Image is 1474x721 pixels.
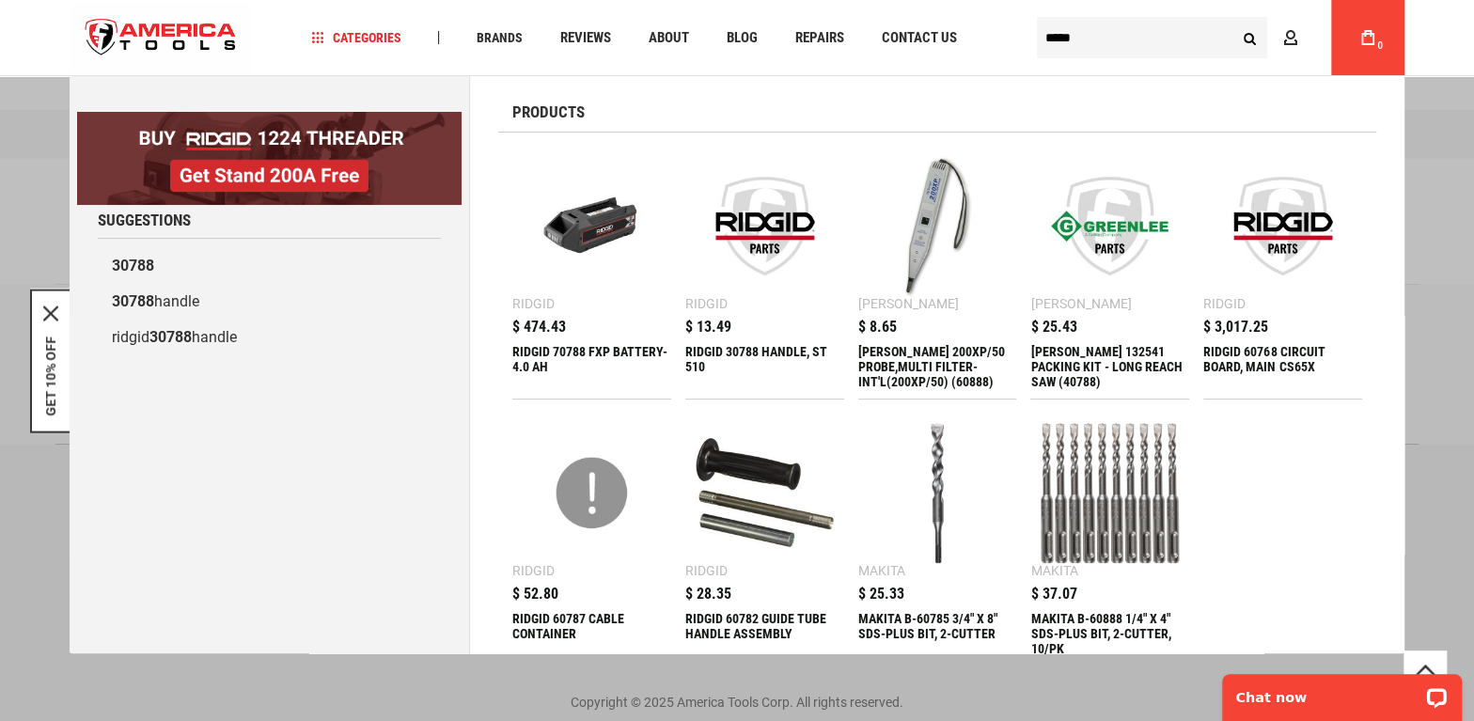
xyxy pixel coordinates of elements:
span: $ 474.43 [512,320,566,335]
a: Reviews [552,25,619,51]
span: Suggestions [98,212,191,228]
a: RIDGID 60787 CABLE CONTAINER Ridgid $ 52.80 RIDGID 60787 CABLE CONTAINER [512,414,671,666]
div: Greenlee 200XP/50 PROBE,MULTI FILTER-INT'L(200XP/50) (60888) [858,344,1017,389]
span: $ 3,017.25 [1203,320,1268,335]
svg: close icon [43,306,58,321]
div: Makita [1030,564,1077,577]
img: RIDGID 60787 CABLE CONTAINER [522,423,662,563]
a: Greenlee 200XP/50 PROBE,MULTI FILTER-INT'L(200XP/50) (60888) [PERSON_NAME] $ 8.65 [PERSON_NAME] 2... [858,147,1017,399]
span: Reviews [560,31,611,45]
span: $ 25.33 [858,587,904,602]
button: GET 10% OFF [43,336,58,415]
a: Repairs [787,25,853,51]
div: MAKITA B-60785 3/4 [858,611,1017,656]
a: Brands [468,25,531,51]
div: RIDGID 60787 CABLE CONTAINER [512,611,671,656]
a: MAKITA B-60785 3/4 Makita $ 25.33 MAKITA B-60785 3/4" X 8" SDS-PLUS BIT, 2-CUTTER [858,414,1017,666]
a: Blog [718,25,766,51]
div: Makita [858,564,905,577]
a: BOGO: Buy RIDGID® 1224 Threader, Get Stand 200A Free! [77,112,462,126]
span: $ 37.07 [1030,587,1076,602]
img: Greenlee 132541 PACKING KIT - LONG REACH SAW (40788) [1040,156,1180,296]
div: RIDGID 30788 HANDLE, ST 510 [685,344,844,389]
iframe: LiveChat chat widget [1210,662,1474,721]
span: $ 28.35 [685,587,731,602]
span: $ 8.65 [858,320,897,335]
div: RIDGID 70788 FXP BATTERY- 4.0 AH [512,344,671,389]
span: Brands [477,31,523,44]
div: Ridgid [685,297,728,310]
a: RIDGID 30788 HANDLE, ST 510 Ridgid $ 13.49 RIDGID 30788 HANDLE, ST 510 [685,147,844,399]
div: Ridgid [1203,297,1246,310]
div: RIDGID 60782 GUIDE TUBE HANDLE ASSEMBLY [685,611,844,656]
span: Repairs [795,31,844,45]
img: RIDGID 30788 HANDLE, ST 510 [695,156,835,296]
img: Greenlee 200XP/50 PROBE,MULTI FILTER-INT'L(200XP/50) (60888) [868,156,1008,296]
b: 30788 [149,328,192,346]
span: $ 25.43 [1030,320,1076,335]
b: 30788 [112,257,154,274]
img: RIDGID 60782 GUIDE TUBE HANDLE ASSEMBLY [695,423,835,563]
a: 30788handle [98,284,441,320]
div: RIDGID 60768 CIRCUIT BOARD, MAIN CS65X [1203,344,1362,389]
a: 30788 [98,248,441,284]
div: Greenlee 132541 PACKING KIT - LONG REACH SAW (40788) [1030,344,1189,389]
div: Ridgid [512,564,555,577]
button: Close [43,306,58,321]
a: About [640,25,698,51]
img: MAKITA B-60785 3/4 [868,423,1008,563]
span: Blog [727,31,758,45]
a: store logo [70,3,252,73]
div: [PERSON_NAME] [1030,297,1131,310]
a: RIDGID 60768 CIRCUIT BOARD, MAIN CS65X Ridgid $ 3,017.25 RIDGID 60768 CIRCUIT BOARD, MAIN CS65X [1203,147,1362,399]
img: RIDGID 60768 CIRCUIT BOARD, MAIN CS65X [1213,156,1353,296]
a: Contact Us [873,25,965,51]
span: Contact Us [882,31,957,45]
img: America Tools [70,3,252,73]
a: Greenlee 132541 PACKING KIT - LONG REACH SAW (40788) [PERSON_NAME] $ 25.43 [PERSON_NAME] 132541 P... [1030,147,1189,399]
a: ridgid30788handle [98,320,441,355]
span: Products [512,104,585,120]
a: MAKITA B-60888 1/4 Makita $ 37.07 MAKITA B-60888 1/4" X 4" SDS-PLUS BIT, 2-CUTTER, 10/PK [1030,414,1189,666]
div: MAKITA B-60888 1/4 [1030,611,1189,656]
span: $ 13.49 [685,320,731,335]
a: Categories [303,25,410,51]
div: Ridgid [685,564,728,577]
img: RIDGID 70788 FXP BATTERY- 4.0 AH [522,156,662,296]
div: Ridgid [512,297,555,310]
img: MAKITA B-60888 1/4 [1040,423,1180,563]
b: 30788 [112,292,154,310]
span: 0 [1377,40,1383,51]
img: BOGO: Buy RIDGID® 1224 Threader, Get Stand 200A Free! [77,112,462,205]
span: About [649,31,689,45]
a: RIDGID 70788 FXP BATTERY- 4.0 AH Ridgid $ 474.43 RIDGID 70788 FXP BATTERY- 4.0 AH [512,147,671,399]
span: Categories [311,31,401,44]
button: Search [1231,20,1267,55]
a: RIDGID 60782 GUIDE TUBE HANDLE ASSEMBLY Ridgid $ 28.35 RIDGID 60782 GUIDE TUBE HANDLE ASSEMBLY [685,414,844,666]
span: $ 52.80 [512,587,558,602]
div: [PERSON_NAME] [858,297,959,310]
